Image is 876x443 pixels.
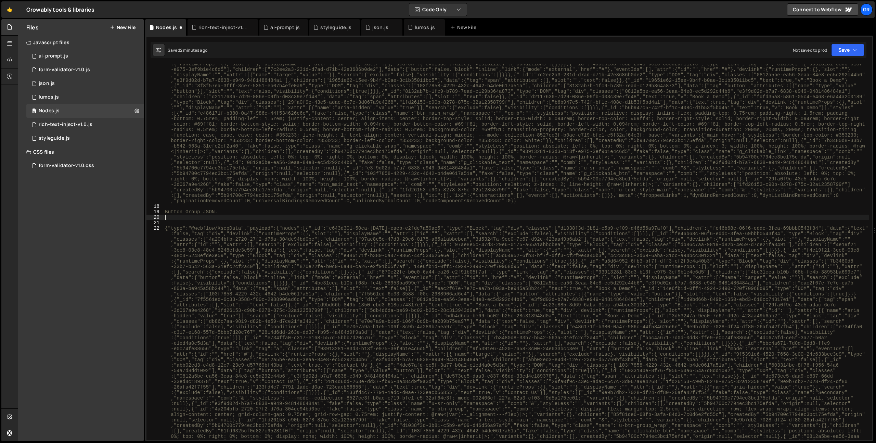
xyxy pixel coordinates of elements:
div: rich-text-inject-v1.0.js [39,122,92,128]
div: Saved [168,47,207,53]
h2: Files [26,24,39,31]
div: 16001/42841.js [26,63,144,77]
div: 20 [146,215,164,220]
div: 18 [146,204,164,209]
div: form-validator-v1.0.js [39,67,90,73]
div: 16001/43069.js [26,118,144,131]
div: json.js [39,80,55,87]
div: 16001/46720.js [26,131,144,145]
div: 17 [146,45,164,204]
div: Not saved to prod [793,47,827,53]
button: Code Only [409,3,467,16]
a: Gr [860,3,873,16]
div: Javascript files [18,36,144,49]
div: json.js [372,24,388,31]
div: ai-prompt.js [270,24,300,31]
div: 19 [146,209,164,215]
div: Nodes.js [156,24,177,31]
div: 16001/43154.js [26,77,144,90]
a: Connect to Webflow [787,3,858,16]
div: 16001/46721.js [26,49,144,63]
div: lumos.js [415,24,435,31]
div: 16001/43172.js [26,90,144,104]
div: 21 [146,220,164,226]
div: styleguide.js [39,135,70,141]
a: 🤙 [1,1,18,18]
div: CSS files [18,145,144,159]
div: Growably tools & libraries [26,5,94,14]
div: styleguide.js [320,24,351,31]
div: 2 minutes ago [180,47,207,53]
div: New File [450,24,479,31]
div: Nodes.js [39,108,60,114]
button: New File [110,25,136,30]
span: 0 [32,109,36,114]
div: lumos.js [39,94,59,100]
button: Save [831,44,864,56]
div: ai-prompt.js [39,53,68,59]
div: 16001/42843.css [26,159,144,173]
div: rich-text-inject-v1.0.js [198,24,250,31]
div: form-validator-v1.0.css [39,163,94,169]
div: 16001/46823.js [26,104,144,118]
